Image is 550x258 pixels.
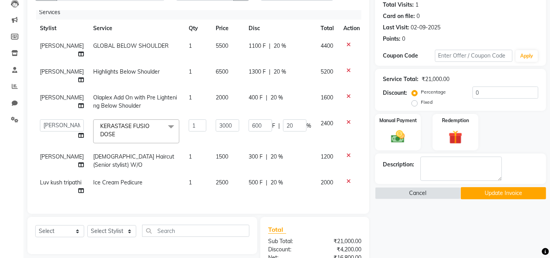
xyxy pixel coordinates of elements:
[249,42,266,50] span: 1100 F
[444,129,467,146] img: _gift.svg
[274,68,286,76] span: 20 %
[417,12,420,20] div: 0
[269,68,270,76] span: |
[278,122,280,130] span: |
[307,122,311,130] span: %
[270,94,283,102] span: 20 %
[40,68,84,75] span: [PERSON_NAME]
[189,94,192,101] span: 1
[383,1,414,9] div: Total Visits:
[315,237,367,245] div: ₹21,000.00
[36,5,367,20] div: Services
[383,35,400,43] div: Points:
[249,68,266,76] span: 1300 F
[383,23,409,32] div: Last Visit:
[321,94,333,101] span: 1600
[249,94,263,102] span: 400 F
[262,245,315,254] div: Discount:
[249,179,263,187] span: 500 F
[216,42,228,49] span: 5500
[383,75,418,83] div: Service Total:
[93,153,174,168] span: [DEMOGRAPHIC_DATA] Haircut (Senior stylist) W/O
[249,153,263,161] span: 300 F
[268,226,286,234] span: Total
[189,153,192,160] span: 1
[35,20,88,37] th: Stylist
[387,129,409,145] img: _cash.svg
[142,225,249,237] input: Search
[321,153,333,160] span: 1200
[383,161,414,169] div: Description:
[216,153,228,160] span: 1500
[40,94,84,101] span: [PERSON_NAME]
[270,179,283,187] span: 20 %
[40,179,81,186] span: Luv kush tripathi
[272,122,275,130] span: F
[266,94,267,102] span: |
[93,42,169,49] span: GLOBAL BELOW SHOULDER
[93,68,160,75] span: Highlights Below Shoulder
[383,52,435,60] div: Coupon Code
[421,88,446,96] label: Percentage
[461,187,546,199] button: Update Invoice
[266,153,267,161] span: |
[189,68,192,75] span: 1
[88,20,184,37] th: Service
[93,179,142,186] span: Ice Cream Pedicure
[40,42,84,49] span: [PERSON_NAME]
[40,153,84,160] span: [PERSON_NAME]
[321,68,333,75] span: 5200
[321,120,333,127] span: 2400
[216,179,228,186] span: 2500
[189,42,192,49] span: 1
[321,179,333,186] span: 2000
[270,153,283,161] span: 20 %
[266,179,267,187] span: |
[415,1,418,9] div: 1
[211,20,244,37] th: Price
[115,131,119,138] a: x
[315,245,367,254] div: ₹4,200.00
[402,35,405,43] div: 0
[411,23,440,32] div: 02-09-2025
[383,89,407,97] div: Discount:
[321,42,333,49] span: 4400
[262,237,315,245] div: Sub Total:
[189,179,192,186] span: 1
[316,20,339,37] th: Total
[421,99,433,106] label: Fixed
[422,75,449,83] div: ₹21,000.00
[516,50,538,62] button: Apply
[339,20,364,37] th: Action
[375,187,460,199] button: Cancel
[269,42,270,50] span: |
[216,94,228,101] span: 2000
[435,50,512,62] input: Enter Offer / Coupon Code
[274,42,286,50] span: 20 %
[379,117,417,124] label: Manual Payment
[184,20,211,37] th: Qty
[442,117,469,124] label: Redemption
[383,12,415,20] div: Card on file:
[216,68,228,75] span: 6500
[93,94,177,109] span: Olaplex Add On with Pre Lightening Below Shoulder
[244,20,316,37] th: Disc
[100,123,150,138] span: KERASTASE FUSIO DOSE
